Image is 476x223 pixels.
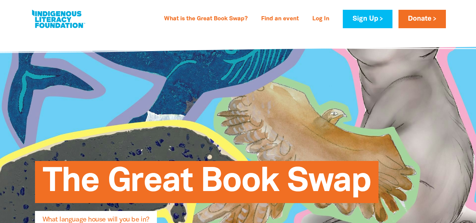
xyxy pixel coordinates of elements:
a: Find an event [257,13,303,25]
a: Log In [308,13,334,25]
a: Sign Up [343,10,392,28]
a: Donate [398,10,446,28]
a: What is the Great Book Swap? [160,13,252,25]
span: The Great Book Swap [43,167,371,203]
